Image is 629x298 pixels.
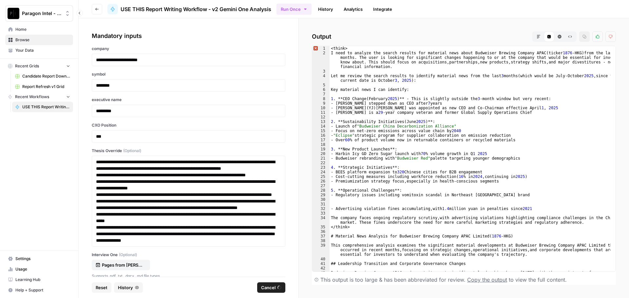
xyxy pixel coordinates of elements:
[15,63,39,69] span: Recent Grids
[12,71,73,81] a: Candidate Report Download Sheet
[312,151,330,156] div: 20
[92,252,285,258] label: Interview One
[312,138,330,142] div: 17
[312,87,330,92] div: 6
[15,47,70,53] span: Your Data
[5,92,73,102] button: Recent Workflows
[15,37,70,43] span: Browse
[312,92,330,96] div: 7
[312,257,330,261] div: 40
[312,31,616,42] h2: Output
[92,260,150,270] button: Pages from [PERSON_NAME] Interviews_v5.pdf
[312,69,330,74] div: 3
[15,287,70,293] span: Help + Support
[12,81,73,92] a: Report Refresh v1 Grid
[15,256,70,262] span: Settings
[114,282,143,293] button: History
[12,102,73,112] a: USE THIS Report Writing Workflow - v2 Gemini One Analysis
[312,211,330,216] div: 33
[467,276,507,283] span: Copy the output
[119,252,137,258] span: (Optional)
[312,165,330,170] div: 23
[312,234,330,238] div: 37
[312,156,330,161] div: 21
[312,179,330,184] div: 26
[312,243,330,257] div: 39
[369,4,396,14] a: Integrate
[312,124,330,129] div: 14
[312,238,330,243] div: 38
[312,74,330,83] div: 4
[15,94,49,100] span: Recent Workflows
[312,170,330,174] div: 24
[92,97,285,103] label: executive name
[118,284,133,291] span: History
[22,104,70,110] span: USE THIS Report Writing Workflow - v2 Gemini One Analysis
[107,4,271,14] a: USE THIS Report Writing Workflow - v2 Gemini One Analysis
[5,24,73,35] a: Home
[22,10,62,17] span: Paragon Intel - Bill / Ty / [PERSON_NAME] R&D
[96,284,107,291] span: Reset
[312,101,330,106] div: 9
[312,161,330,165] div: 22
[312,119,330,124] div: 13
[5,274,73,285] a: Learning Hub
[314,4,337,14] a: History
[276,4,312,15] button: Run Once
[5,61,73,71] button: Recent Grids
[102,262,144,268] p: Pages from [PERSON_NAME] Interviews_v5.pdf
[312,225,330,229] div: 35
[92,31,285,41] div: Mandatory inputs
[312,115,330,119] div: 12
[5,5,73,22] button: Workspace: Paragon Intel - Bill / Ty / Colby R&D
[312,96,330,101] div: 8
[312,110,330,115] div: 11
[261,284,276,291] span: Cancel
[312,193,330,197] div: 29
[22,73,70,79] span: Candidate Report Download Sheet
[312,184,330,188] div: 27
[312,46,330,51] div: 1
[8,8,19,19] img: Paragon Intel - Bill / Ty / Colby R&D Logo
[5,45,73,56] a: Your Data
[5,35,73,45] a: Browse
[312,46,318,51] span: Error, read annotations row 1
[312,142,330,147] div: 18
[320,276,567,284] div: This output is too large & has been abbreviated for review. to view the full content.
[92,46,285,52] label: company
[5,285,73,295] button: Help + Support
[312,197,330,202] div: 30
[312,133,330,138] div: 16
[22,84,70,90] span: Report Refresh v1 Grid
[92,122,285,128] label: CXO Position
[312,147,330,151] div: 19
[121,5,271,13] span: USE THIS Report Writing Workflow - v2 Gemini One Analysis
[312,129,330,133] div: 15
[312,106,330,110] div: 10
[312,174,330,179] div: 25
[312,188,330,193] div: 28
[123,148,141,154] span: (Optional)
[92,148,285,154] label: Thesis Override
[5,264,73,274] a: Usage
[257,282,285,293] button: Cancel
[92,71,285,77] label: symbol
[312,266,330,271] div: 42
[312,271,330,298] div: 43
[312,202,330,206] div: 31
[5,254,73,264] a: Settings
[340,4,367,14] a: Analytics
[312,216,330,225] div: 34
[15,277,70,283] span: Learning Hub
[312,261,330,266] div: 41
[312,51,330,69] div: 2
[92,273,285,279] p: Supports .pdf, .txt, .docx, .md file types
[312,229,330,234] div: 36
[312,206,330,211] div: 32
[312,83,330,87] div: 5
[15,26,70,32] span: Home
[92,282,111,293] button: Reset
[15,266,70,272] span: Usage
